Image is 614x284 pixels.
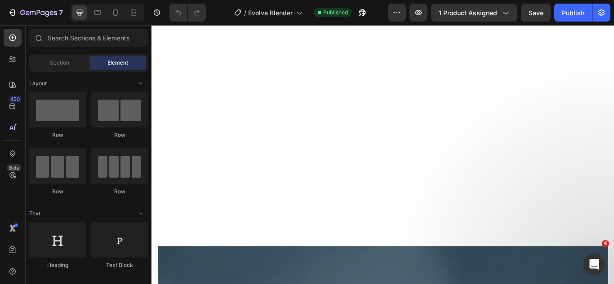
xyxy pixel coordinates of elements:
button: 1 product assigned [431,4,517,22]
div: Row [91,188,148,196]
span: 1 product assigned [439,8,497,17]
span: Layout [29,79,47,87]
button: Save [521,4,551,22]
span: Text [29,210,40,218]
div: Row [91,131,148,139]
div: Heading [29,261,86,269]
div: Publish [562,8,584,17]
div: Undo/Redo [169,4,206,22]
div: Row [29,188,86,196]
div: Beta [7,164,22,171]
span: Element [107,59,128,67]
div: Row [29,131,86,139]
span: Published [323,9,348,17]
button: Publish [554,4,592,22]
div: 450 [9,96,22,103]
span: Section [50,59,69,67]
span: Evolve Blender [248,8,293,17]
iframe: Design area [151,25,614,284]
iframe: Intercom live chat [583,253,605,275]
span: 4 [602,240,609,247]
span: Toggle open [133,206,148,221]
div: Text Block [91,261,148,269]
span: Toggle open [133,76,148,91]
p: 7 [59,7,63,18]
span: Save [529,9,543,17]
button: 7 [4,4,67,22]
span: / [244,8,246,17]
input: Search Sections & Elements [29,29,148,47]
